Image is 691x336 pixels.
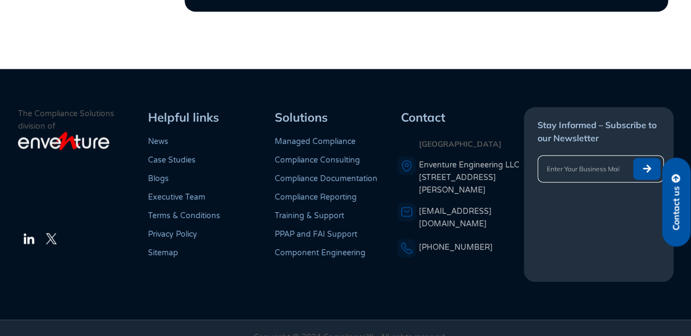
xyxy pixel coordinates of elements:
a: PPAP and FAI Support [275,230,357,239]
span: Helpful links [148,110,219,125]
span: Contact [401,110,445,125]
a: Compliance Documentation [275,174,377,183]
a: Executive Team [148,193,205,202]
strong: [GEOGRAPHIC_DATA] [419,139,501,149]
input: Enter Your Business Mail ID [538,158,629,180]
a: Sitemap [148,248,178,257]
p: The Compliance Solutions division of [18,107,145,133]
img: A pin icon representing a location [397,157,416,176]
span: Solutions [275,110,328,125]
a: Terms & Conditions [148,211,220,220]
a: Component Engineering [275,248,365,257]
a: [PHONE_NUMBER] [419,243,493,252]
a: Privacy Policy [148,230,197,239]
a: News [148,137,168,146]
span: Contact us [671,186,681,230]
a: Compliance Consulting [275,155,360,165]
img: The LinkedIn Logo [22,232,36,245]
a: Contact us [662,158,690,247]
a: Compliance Reporting [275,193,357,202]
a: Case Studies [148,155,196,165]
img: enventure-light-logo_s [18,131,109,152]
span: Stay Informed – Subscribe to our Newsletter [538,119,657,143]
img: The Twitter Logo [46,233,57,244]
a: Training & Support [275,211,344,220]
img: A phone icon representing a telephone number [397,239,416,258]
a: [EMAIL_ADDRESS][DOMAIN_NAME] [419,207,492,229]
a: Blogs [148,174,169,183]
img: An envelope representing an email [397,203,416,222]
a: Enventure Engineering LLC[STREET_ADDRESS][PERSON_NAME] [419,159,522,197]
a: Managed Compliance [275,137,356,146]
